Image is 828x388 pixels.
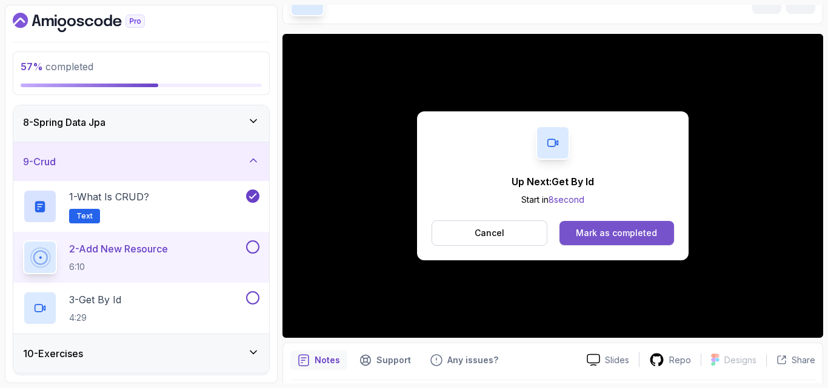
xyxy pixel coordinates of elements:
[69,242,168,256] p: 2 - Add New Resource
[13,13,173,32] a: Dashboard
[512,194,594,206] p: Start in
[559,221,674,245] button: Mark as completed
[69,312,121,324] p: 4:29
[432,220,547,246] button: Cancel
[23,346,83,361] h3: 10 - Exercises
[23,189,259,223] button: 1-What is CRUD?Text
[315,354,340,366] p: Notes
[69,292,121,307] p: 3 - Get By Id
[21,61,93,73] span: completed
[69,261,168,273] p: 6:10
[766,354,815,366] button: Share
[13,334,269,373] button: 10-Exercises
[282,34,823,338] iframe: 1 - Add New Resource
[13,103,269,142] button: 8-Spring Data Jpa
[352,350,418,370] button: Support button
[76,211,93,221] span: Text
[376,354,411,366] p: Support
[447,354,498,366] p: Any issues?
[69,189,149,204] p: 1 - What is CRUD?
[290,350,347,370] button: notes button
[605,354,629,366] p: Slides
[576,227,657,239] div: Mark as completed
[549,194,584,205] span: 8 second
[724,354,756,366] p: Designs
[23,115,105,130] h3: 8 - Spring Data Jpa
[512,174,594,189] p: Up Next: Get By Id
[13,142,269,181] button: 9-Crud
[23,154,56,169] h3: 9 - Crud
[21,61,43,73] span: 57 %
[23,291,259,325] button: 3-Get By Id4:29
[23,240,259,274] button: 2-Add New Resource6:10
[475,227,504,239] p: Cancel
[792,354,815,366] p: Share
[639,352,701,367] a: Repo
[669,354,691,366] p: Repo
[423,350,506,370] button: Feedback button
[577,353,639,366] a: Slides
